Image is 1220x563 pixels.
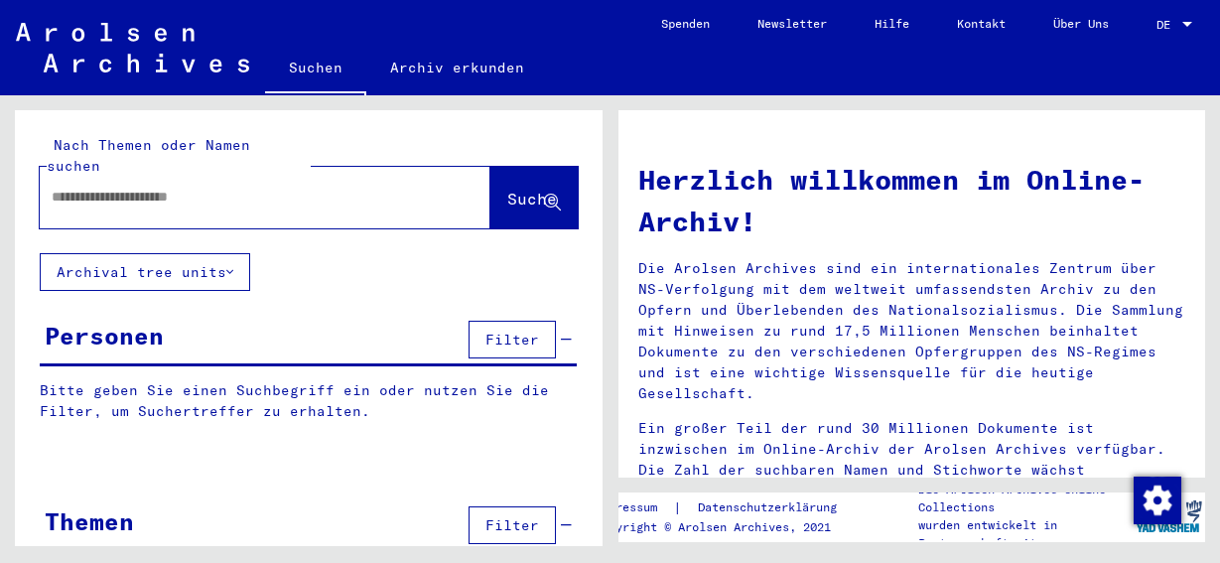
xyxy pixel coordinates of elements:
button: Filter [469,321,556,358]
div: Personen [45,318,164,353]
div: Themen [45,503,134,539]
button: Archival tree units [40,253,250,291]
a: Impressum [595,497,673,518]
p: Copyright © Arolsen Archives, 2021 [595,518,861,536]
button: Suche [490,167,578,228]
img: Arolsen_neg.svg [16,23,249,72]
mat-label: Nach Themen oder Namen suchen [47,136,250,175]
p: Bitte geben Sie einen Suchbegriff ein oder nutzen Sie die Filter, um Suchertreffer zu erhalten. [40,380,577,422]
h1: Herzlich willkommen im Online-Archiv! [638,159,1186,242]
span: Filter [485,331,539,349]
a: Datenschutzerklärung [682,497,861,518]
p: wurden entwickelt in Partnerschaft mit [918,516,1132,552]
span: Suche [507,189,557,209]
button: Filter [469,506,556,544]
a: Archiv erkunden [366,44,548,91]
span: DE [1156,18,1178,32]
p: Ein großer Teil der rund 30 Millionen Dokumente ist inzwischen im Online-Archiv der Arolsen Archi... [638,418,1186,501]
p: Die Arolsen Archives sind ein internationales Zentrum über NS-Verfolgung mit dem weltweit umfasse... [638,258,1186,404]
p: Die Arolsen Archives Online-Collections [918,481,1132,516]
div: | [595,497,861,518]
img: Zustimmung ändern [1134,477,1181,524]
img: yv_logo.png [1132,492,1206,541]
span: Filter [485,516,539,534]
a: Suchen [265,44,366,95]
